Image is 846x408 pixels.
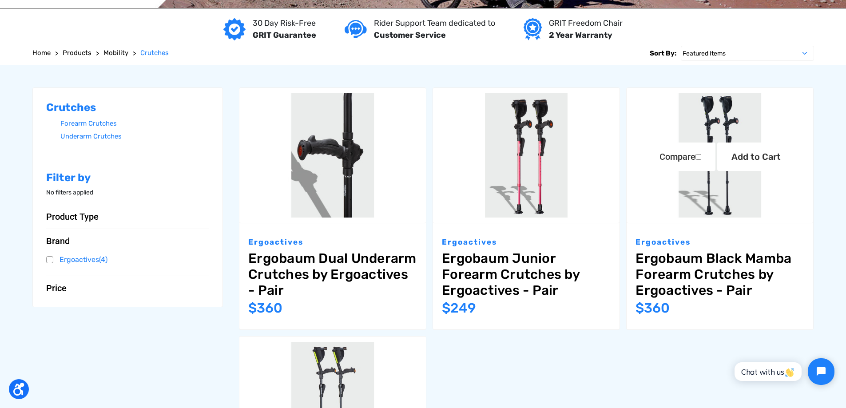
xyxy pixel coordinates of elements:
p: No filters applied [46,188,210,197]
img: Ergobaum Dual Underarm Crutches by Ergoactives - Pair [239,93,426,218]
a: Ergobaum Junior Forearm Crutches by Ergoactives - Pair,$249.00 [442,250,611,298]
p: Ergoactives [635,237,804,248]
span: $249 [442,300,476,316]
p: Ergoactives [442,237,611,248]
button: Brand [46,236,210,246]
img: Ergobaum Black Mamba Forearm Crutches by Ergoactives - Pair [627,93,813,218]
p: Rider Support Team dedicated to [374,17,495,29]
a: Add to Cart [717,143,795,171]
p: GRIT Freedom Chair [549,17,623,29]
iframe: Tidio Chat [725,351,842,392]
h2: Crutches [46,101,210,114]
strong: GRIT Guarantee [253,30,316,40]
label: Compare [645,143,715,171]
a: Underarm Crutches [60,130,210,143]
span: Crutches [140,49,169,57]
button: Product Type [46,211,210,222]
a: Forearm Crutches [60,117,210,130]
a: Mobility [103,48,128,58]
a: Home [32,48,51,58]
img: GRIT Guarantee [223,18,246,40]
input: Compare [695,154,701,160]
a: Ergobaum Junior Forearm Crutches by Ergoactives - Pair,$249.00 [433,88,620,223]
span: (4) [99,255,107,264]
p: Ergoactives [248,237,417,248]
span: $360 [248,300,282,316]
a: Ergobaum Black Mamba Forearm Crutches by Ergoactives - Pair,$360.00 [627,88,813,223]
strong: Customer Service [374,30,446,40]
span: $360 [635,300,670,316]
strong: 2 Year Warranty [549,30,612,40]
span: Product Type [46,211,99,222]
span: Mobility [103,49,128,57]
a: Ergobaum Dual Underarm Crutches by Ergoactives - Pair,$360.00 [248,250,417,298]
span: Products [63,49,91,57]
img: Ergobaum Junior Forearm Crutches by Ergoactives - Pair [433,93,620,218]
a: Ergobaum Black Mamba Forearm Crutches by Ergoactives - Pair,$360.00 [635,250,804,298]
span: Brand [46,236,70,246]
p: 30 Day Risk-Free [253,17,316,29]
a: Ergoactives(4) [46,253,210,266]
img: Customer service [345,20,367,38]
a: Ergobaum Dual Underarm Crutches by Ergoactives - Pair,$360.00 [239,88,426,223]
span: Home [32,49,51,57]
a: Products [63,48,91,58]
h2: Filter by [46,171,210,184]
img: Year warranty [524,18,542,40]
label: Sort By: [650,46,676,61]
button: Price [46,283,210,293]
a: Crutches [140,48,169,58]
span: Price [46,283,67,293]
